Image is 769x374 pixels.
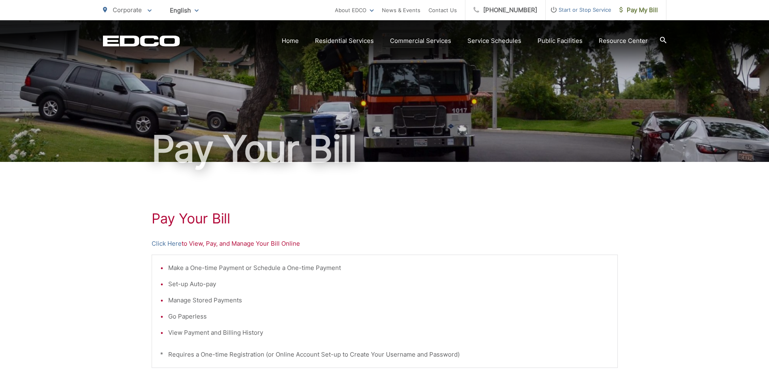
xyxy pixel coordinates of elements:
[168,295,609,305] li: Manage Stored Payments
[152,239,618,249] p: to View, Pay, and Manage Your Bill Online
[599,36,648,46] a: Resource Center
[160,350,609,359] p: * Requires a One-time Registration (or Online Account Set-up to Create Your Username and Password)
[619,5,658,15] span: Pay My Bill
[390,36,451,46] a: Commercial Services
[103,129,666,169] h1: Pay Your Bill
[164,3,205,17] span: English
[168,279,609,289] li: Set-up Auto-pay
[315,36,374,46] a: Residential Services
[538,36,583,46] a: Public Facilities
[103,35,180,47] a: EDCD logo. Return to the homepage.
[428,5,457,15] a: Contact Us
[335,5,374,15] a: About EDCO
[152,239,182,249] a: Click Here
[168,328,609,338] li: View Payment and Billing History
[168,263,609,273] li: Make a One-time Payment or Schedule a One-time Payment
[467,36,521,46] a: Service Schedules
[113,6,142,14] span: Corporate
[382,5,420,15] a: News & Events
[168,312,609,321] li: Go Paperless
[282,36,299,46] a: Home
[152,210,618,227] h1: Pay Your Bill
